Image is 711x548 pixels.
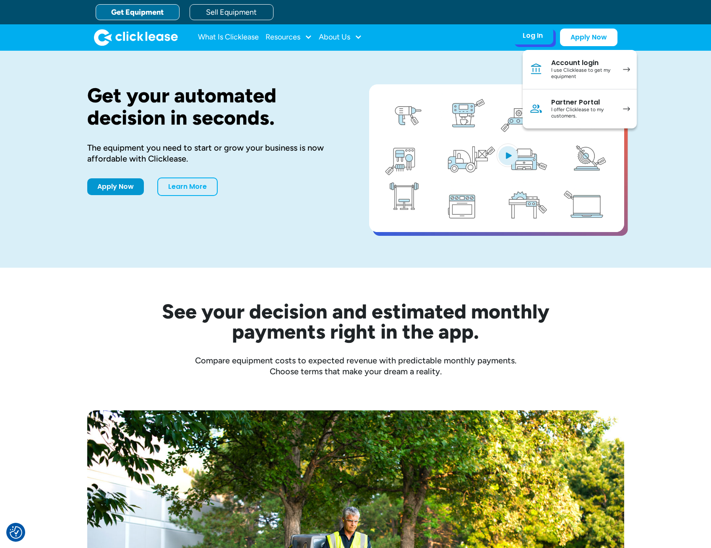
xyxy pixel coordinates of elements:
[266,29,312,46] div: Resources
[190,4,273,20] a: Sell Equipment
[10,526,22,539] img: Revisit consent button
[523,31,543,40] div: Log In
[529,102,543,115] img: Person icon
[87,178,144,195] a: Apply Now
[87,84,342,129] h1: Get your automated decision in seconds.
[87,355,624,377] div: Compare equipment costs to expected revenue with predictable monthly payments. Choose terms that ...
[96,4,180,20] a: Get Equipment
[523,89,637,128] a: Partner PortalI offer Clicklease to my customers.
[529,63,543,76] img: Bank icon
[551,107,615,120] div: I offer Clicklease to my customers.
[94,29,178,46] img: Clicklease logo
[551,98,615,107] div: Partner Portal
[198,29,259,46] a: What Is Clicklease
[551,59,615,67] div: Account login
[121,301,591,342] h2: See your decision and estimated monthly payments right in the app.
[157,177,218,196] a: Learn More
[87,142,342,164] div: The equipment you need to start or grow your business is now affordable with Clicklease.
[551,67,615,80] div: I use Clicklease to get my equipment
[369,84,624,232] a: open lightbox
[94,29,178,46] a: home
[10,526,22,539] button: Consent Preferences
[623,107,630,111] img: arrow
[497,144,519,167] img: Blue play button logo on a light blue circular background
[623,67,630,72] img: arrow
[523,50,637,128] nav: Log In
[560,29,617,46] a: Apply Now
[523,50,637,89] a: Account loginI use Clicklease to get my equipment
[319,29,362,46] div: About Us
